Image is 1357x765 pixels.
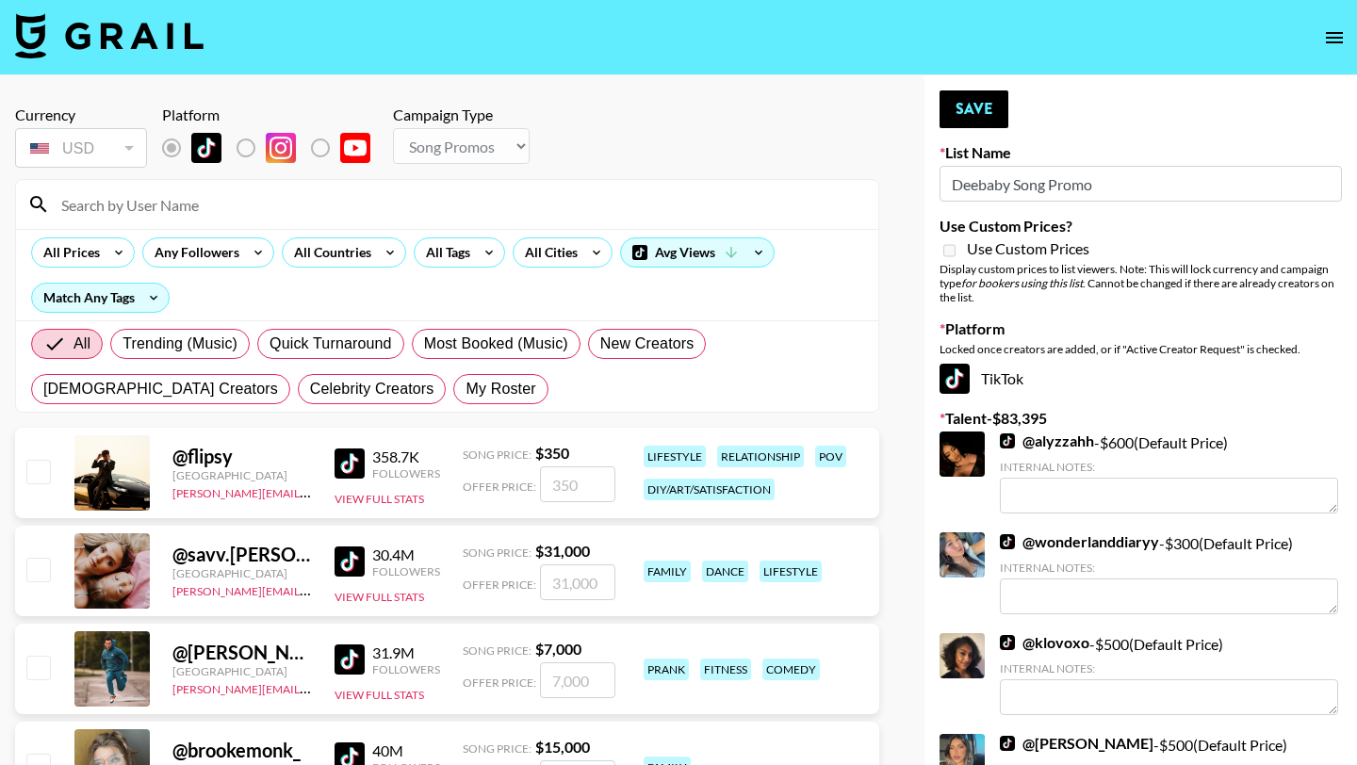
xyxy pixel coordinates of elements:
[940,90,1008,128] button: Save
[415,238,474,267] div: All Tags
[335,448,365,479] img: TikTok
[967,239,1089,258] span: Use Custom Prices
[535,444,569,462] strong: $ 350
[74,333,90,355] span: All
[32,284,169,312] div: Match Any Tags
[162,106,385,124] div: Platform
[270,333,392,355] span: Quick Turnaround
[335,644,365,675] img: TikTok
[335,688,424,702] button: View Full Stats
[424,333,568,355] span: Most Booked (Music)
[172,543,312,566] div: @ savv.[PERSON_NAME]
[335,492,424,506] button: View Full Stats
[463,643,531,658] span: Song Price:
[310,378,434,400] span: Celebrity Creators
[1000,635,1015,650] img: TikTok
[463,741,531,756] span: Song Price:
[961,276,1083,290] em: for bookers using this list
[32,238,104,267] div: All Prices
[463,578,536,592] span: Offer Price:
[540,564,615,600] input: 31,000
[372,466,440,480] div: Followers
[335,546,365,577] img: TikTok
[514,238,581,267] div: All Cities
[172,739,312,762] div: @ brookemonk_
[372,662,440,676] div: Followers
[172,641,312,664] div: @ [PERSON_NAME].[PERSON_NAME]
[940,364,1342,394] div: TikTok
[15,124,147,171] div: Remove selected talent to change your currency
[815,446,846,467] div: pov
[15,106,147,124] div: Currency
[1000,661,1338,675] div: Internal Notes:
[172,468,312,482] div: [GEOGRAPHIC_DATA]
[372,448,440,466] div: 358.7K
[1000,431,1094,450] a: @alyzzahh
[1000,633,1338,715] div: - $ 500 (Default Price)
[172,580,451,598] a: [PERSON_NAME][EMAIL_ADDRESS][DOMAIN_NAME]
[19,132,143,165] div: USD
[191,133,221,163] img: TikTok
[393,106,530,124] div: Campaign Type
[50,189,867,220] input: Search by User Name
[1000,433,1015,448] img: TikTok
[762,659,820,680] div: comedy
[266,133,296,163] img: Instagram
[340,133,370,163] img: YouTube
[1000,736,1015,751] img: TikTok
[940,319,1342,338] label: Platform
[1000,534,1015,549] img: TikTok
[940,409,1342,428] label: Talent - $ 83,395
[172,566,312,580] div: [GEOGRAPHIC_DATA]
[463,480,536,494] span: Offer Price:
[644,446,706,467] div: lifestyle
[172,445,312,468] div: @ flipsy
[702,561,748,582] div: dance
[335,590,424,604] button: View Full Stats
[172,482,451,500] a: [PERSON_NAME][EMAIL_ADDRESS][DOMAIN_NAME]
[43,378,278,400] span: [DEMOGRAPHIC_DATA] Creators
[1000,633,1089,652] a: @klovoxo
[1000,561,1338,575] div: Internal Notes:
[1000,532,1338,614] div: - $ 300 (Default Price)
[940,262,1342,304] div: Display custom prices to list viewers. Note: This will lock currency and campaign type . Cannot b...
[162,128,385,168] div: Remove selected talent to change platforms
[621,238,774,267] div: Avg Views
[1316,19,1353,57] button: open drawer
[372,545,440,564] div: 30.4M
[644,561,691,582] div: family
[540,466,615,502] input: 350
[463,545,531,560] span: Song Price:
[283,238,375,267] div: All Countries
[535,640,581,658] strong: $ 7,000
[1000,734,1153,753] a: @[PERSON_NAME]
[540,662,615,698] input: 7,000
[172,664,312,678] div: [GEOGRAPHIC_DATA]
[940,342,1342,356] div: Locked once creators are added, or if "Active Creator Request" is checked.
[940,143,1342,162] label: List Name
[463,448,531,462] span: Song Price:
[644,479,775,500] div: diy/art/satisfaction
[123,333,237,355] span: Trending (Music)
[535,738,590,756] strong: $ 15,000
[143,238,243,267] div: Any Followers
[463,675,536,690] span: Offer Price:
[940,364,970,394] img: TikTok
[760,561,822,582] div: lifestyle
[600,333,695,355] span: New Creators
[644,659,689,680] div: prank
[172,678,451,696] a: [PERSON_NAME][EMAIL_ADDRESS][DOMAIN_NAME]
[940,217,1342,236] label: Use Custom Prices?
[700,659,751,680] div: fitness
[1000,532,1159,551] a: @wonderlanddiaryy
[1000,431,1338,513] div: - $ 600 (Default Price)
[717,446,804,467] div: relationship
[372,741,440,760] div: 40M
[372,643,440,662] div: 31.9M
[372,564,440,578] div: Followers
[15,13,204,58] img: Grail Talent
[1000,460,1338,474] div: Internal Notes:
[466,378,535,400] span: My Roster
[535,542,590,560] strong: $ 31,000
